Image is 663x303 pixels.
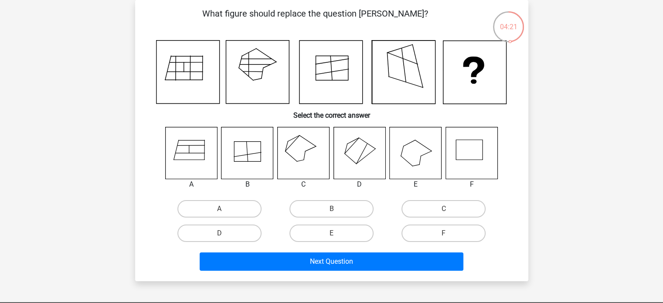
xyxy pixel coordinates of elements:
div: F [439,179,505,190]
p: What figure should replace the question [PERSON_NAME]? [149,7,482,33]
label: F [401,225,486,242]
div: D [327,179,393,190]
h6: Select the correct answer [149,104,514,119]
div: 04:21 [492,10,525,32]
label: C [401,200,486,218]
label: E [289,225,374,242]
div: B [214,179,280,190]
button: Next Question [200,252,463,271]
label: A [177,200,262,218]
div: C [271,179,337,190]
div: A [159,179,224,190]
label: D [177,225,262,242]
label: B [289,200,374,218]
div: E [383,179,449,190]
